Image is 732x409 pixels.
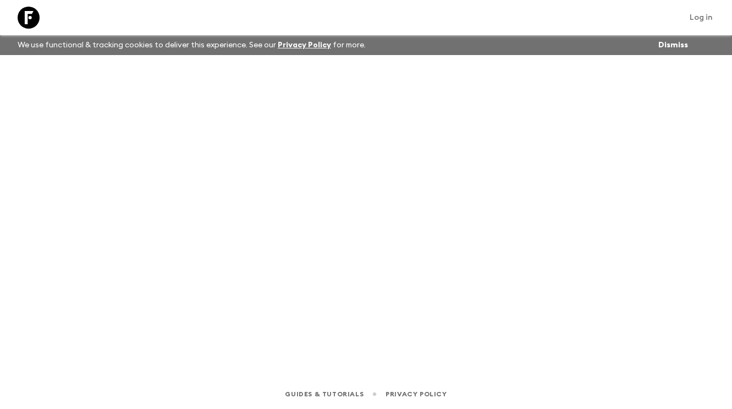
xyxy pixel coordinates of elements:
[278,41,331,49] a: Privacy Policy
[285,388,364,400] a: Guides & Tutorials
[684,10,719,25] a: Log in
[386,388,447,400] a: Privacy Policy
[13,35,370,55] p: We use functional & tracking cookies to deliver this experience. See our for more.
[656,37,691,53] button: Dismiss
